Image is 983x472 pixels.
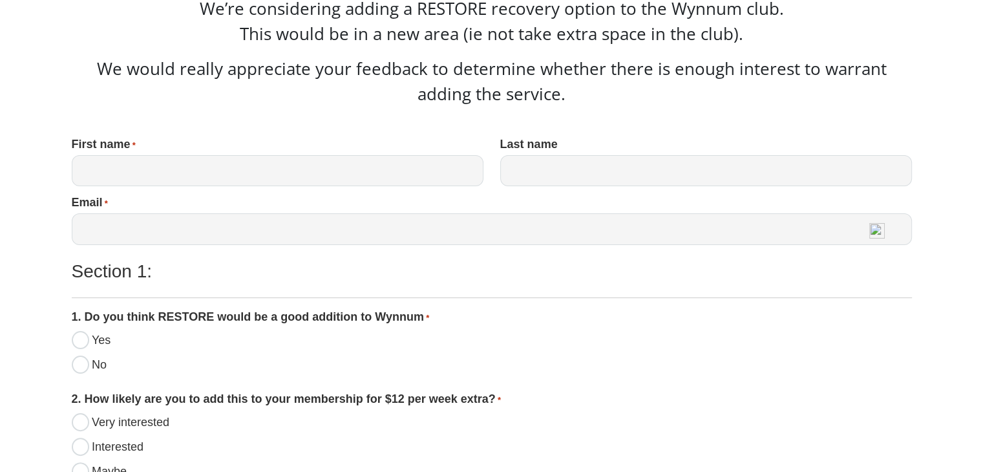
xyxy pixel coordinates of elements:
label: No [92,359,107,370]
label: Email [72,197,108,208]
label: Very interested [92,416,169,428]
label: First name [72,138,136,150]
label: Yes [92,334,111,346]
p: We would really appreciate your feedback to determine whether there is enough interest to warrant... [72,56,912,107]
img: npw-badge-icon-locked.svg [869,223,885,239]
h3: Section 1: [72,261,902,283]
legend: 2. How likely are you to add this to your membership for $12 per week extra? [72,391,502,408]
legend: 1. Do you think RESTORE would be a good addition to Wynnum [72,308,430,326]
label: Interested [92,441,143,453]
label: Last name [500,138,558,150]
